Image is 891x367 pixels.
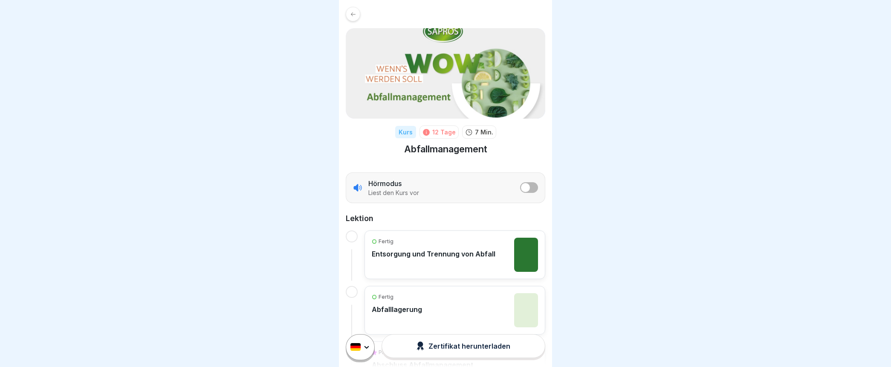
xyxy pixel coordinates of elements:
[520,182,538,193] button: listener mode
[382,334,545,358] button: Zertifikat herunterladen
[372,293,538,327] a: FertigAbfalllagerung
[372,238,538,272] a: FertigEntsorgung und Trennung von Abfall
[514,293,538,327] img: v41v3vw1qlz88q2dga11ehua.png
[432,128,456,137] div: 12 Tage
[417,341,510,351] div: Zertifikat herunterladen
[404,143,487,155] h1: Abfallmanagement
[346,213,545,224] h2: Lektion
[372,305,422,314] p: Abfalllagerung
[514,238,538,272] img: k99hcpwga1sjbv89h66lds49.png
[379,238,393,245] p: Fertig
[372,250,495,258] p: Entsorgung und Trennung von Abfall
[368,189,419,197] p: Liest den Kurs vor
[368,179,402,188] p: Hörmodus
[475,128,493,137] p: 7 Min.
[379,293,393,301] p: Fertig
[395,126,416,138] div: Kurs
[346,28,545,119] img: cq4jyt4aaqekzmgfzoj6qg9r.png
[350,344,361,351] img: de.svg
